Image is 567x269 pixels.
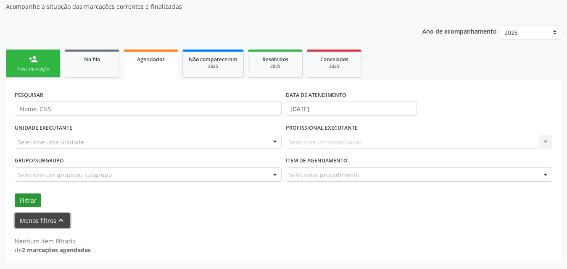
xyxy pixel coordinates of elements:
[15,154,64,167] label: Grupo/Subgrupo
[286,89,346,102] label: DATA DE ATENDIMENTO
[15,102,282,116] input: Nome, CNS
[262,56,288,63] span: Resolvidos
[84,56,100,63] span: Na fila
[286,154,348,167] label: Item de agendamento
[15,122,72,135] label: UNIDADE EXECUTANTE
[289,170,359,179] span: Selecionar procedimento
[189,63,237,70] div: 2025
[15,237,91,245] div: Nenhum item filtrado
[286,122,358,135] label: PROFISSIONAL EXECUTANTE
[254,63,296,70] div: 2025
[56,216,66,225] i: keyboard_arrow_up
[286,102,417,116] input: Selecione um intervalo
[22,246,91,254] strong: 2 marcações agendadas
[189,56,237,63] span: Não compareceram
[137,56,165,63] span: Agendados
[6,2,395,11] p: Acompanhe a situação das marcações correntes e finalizadas
[422,26,497,36] p: Ano de acompanhamento
[29,55,38,64] div: person_add
[15,245,91,254] div: de
[18,138,84,146] span: Selecione uma unidade
[15,213,70,228] button: Menos filtroskeyboard_arrow_up
[12,66,54,72] div: Nova marcação
[320,56,348,63] span: Cancelados
[313,63,355,70] div: 2025
[15,89,43,102] label: PESQUISAR
[15,193,41,208] button: Filtrar
[18,170,112,179] span: Selecione um grupo ou subgrupo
